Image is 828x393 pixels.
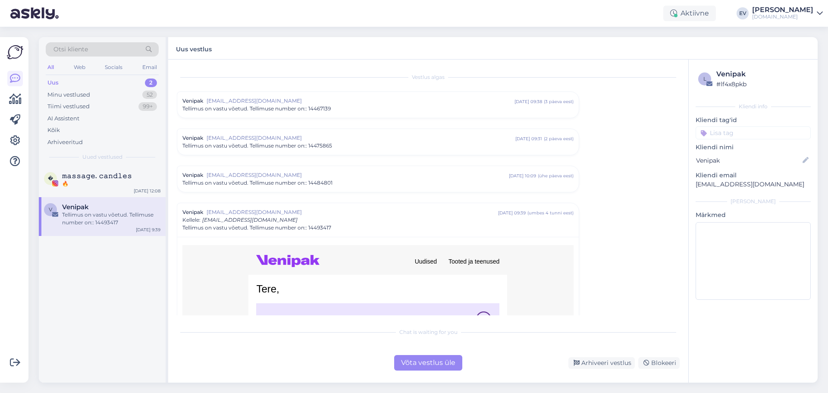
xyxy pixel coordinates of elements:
[182,208,203,216] span: Venipak
[752,6,823,20] a: [PERSON_NAME][DOMAIN_NAME]
[696,116,811,125] p: Kliendi tag'id
[663,6,716,21] div: Aktiivne
[62,172,132,180] span: 𝚖𝚊𝚜𝚜𝚊𝚐𝚎. 𝚌𝚊𝚗𝚍𝚕𝚎𝚜
[752,13,813,20] div: [DOMAIN_NAME]
[47,91,90,99] div: Minu vestlused
[142,91,157,99] div: 52
[47,114,79,123] div: AI Assistent
[72,62,87,73] div: Web
[49,206,52,213] span: V
[176,42,212,54] label: Uus vestlus
[47,126,60,135] div: Kõik
[207,97,514,105] span: [EMAIL_ADDRESS][DOMAIN_NAME]
[47,138,83,147] div: Arhiveeritud
[716,69,808,79] div: Venipak
[182,224,331,232] span: Tellimus on vastu võetud. Tellimuse number on:: 14493417
[177,328,680,336] div: Chat is waiting for you
[568,357,635,369] div: Arhiveeri vestlus
[514,98,542,105] div: [DATE] 09:38
[182,134,203,142] span: Venipak
[82,153,122,161] span: Uued vestlused
[527,210,574,216] div: ( umbes 4 tunni eest )
[256,255,320,267] img: f71f2c15-fc23-fe97-d879-1897c5b82def.png
[138,102,157,111] div: 99+
[62,180,160,188] div: 🔥
[182,171,203,179] span: Venipak
[141,62,159,73] div: Email
[752,6,813,13] div: [PERSON_NAME]
[256,283,499,296] h1: Tere,
[448,258,499,265] a: Tooted ja teenused
[696,180,811,189] p: [EMAIL_ADDRESS][DOMAIN_NAME]
[182,97,203,105] span: Venipak
[415,258,437,265] a: Uudised
[737,7,749,19] div: EV
[696,126,811,139] input: Lisa tag
[202,217,298,223] span: [EMAIL_ADDRESS][DOMAIN_NAME]
[696,211,811,220] p: Märkmed
[696,103,811,110] div: Kliendi info
[207,171,509,179] span: [EMAIL_ADDRESS][DOMAIN_NAME]
[696,171,811,180] p: Kliendi email
[476,311,491,327] img: 613ebde0-6852-d88b-32c1-6abd25ffbc4c.png
[498,210,526,216] div: [DATE] 09:39
[696,156,801,165] input: Lisa nimi
[509,173,536,179] div: [DATE] 10:09
[136,226,160,233] div: [DATE] 9:39
[264,314,405,323] span: [PERSON_NAME] on [PERSON_NAME]
[515,135,542,142] div: [DATE] 09:31
[62,203,89,211] span: Venipak
[62,211,160,226] div: Tellimus on vastu võetud. Tellimuse number on:: 14493417
[47,102,90,111] div: Tiimi vestlused
[207,134,515,142] span: [EMAIL_ADDRESS][DOMAIN_NAME]
[544,98,574,105] div: ( 3 päeva eest )
[182,217,201,223] span: Kellele :
[182,105,331,113] span: Tellimus on vastu võetud. Tellimuse number on:: 14467139
[134,188,160,194] div: [DATE] 12:08
[207,208,498,216] span: [EMAIL_ADDRESS][DOMAIN_NAME]
[46,62,56,73] div: All
[53,45,88,54] span: Otsi kliente
[696,143,811,152] p: Kliendi nimi
[7,44,23,60] img: Askly Logo
[394,355,462,371] div: Võta vestlus üle
[47,79,59,87] div: Uus
[103,62,124,73] div: Socials
[544,135,574,142] div: ( 2 päeva eest )
[538,173,574,179] div: ( ühe päeva eest )
[177,73,680,81] div: Vestlus algas
[638,357,680,369] div: Blokeeri
[145,79,157,87] div: 2
[696,198,811,205] div: [PERSON_NAME]
[703,75,706,82] span: l
[716,79,808,89] div: # lf4x8pkb
[182,142,332,150] span: Tellimus on vastu võetud. Tellimuse number on:: 14475865
[48,175,53,182] span: �
[182,179,332,187] span: Tellimus on vastu võetud. Tellimuse number on:: 14484801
